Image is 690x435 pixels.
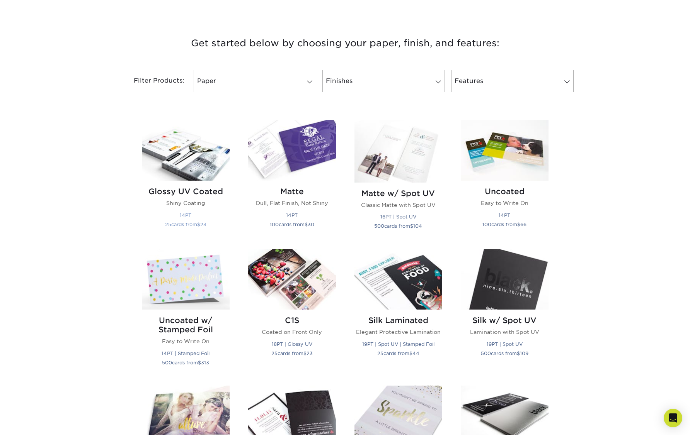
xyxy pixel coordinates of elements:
[162,350,210,356] small: 14PT | Stamped Foil
[482,222,526,227] small: cards from
[499,212,510,218] small: 14PT
[142,316,230,334] h2: Uncoated w/ Stamped Foil
[248,249,336,376] a: C1S Postcards C1S Coated on Front Only 18PT | Glossy UV 25cards from$23
[165,222,206,227] small: cards from
[461,328,549,336] p: Lamination with Spot UV
[481,350,528,356] small: cards from
[248,120,336,240] a: Matte Postcards Matte Dull, Flat Finish, Not Shiny 14PT 100cards from$30
[271,350,313,356] small: cards from
[194,70,316,92] a: Paper
[410,223,413,229] span: $
[520,222,526,227] span: 66
[305,222,308,227] span: $
[354,316,442,325] h2: Silk Laminated
[354,249,442,310] img: Silk Laminated Postcards
[165,222,171,227] span: 25
[354,249,442,376] a: Silk Laminated Postcards Silk Laminated Elegant Protective Lamination 19PT | Spot UV | Stamped Fo...
[451,70,574,92] a: Features
[142,120,230,181] img: Glossy UV Coated Postcards
[322,70,445,92] a: Finishes
[461,120,549,240] a: Uncoated Postcards Uncoated Easy to Write On 14PT 100cards from$66
[142,249,230,310] img: Uncoated w/ Stamped Foil Postcards
[248,328,336,336] p: Coated on Front Only
[412,350,419,356] span: 44
[200,222,206,227] span: 23
[374,223,422,229] small: cards from
[142,120,230,240] a: Glossy UV Coated Postcards Glossy UV Coated Shiny Coating 14PT 25cards from$23
[664,409,682,427] div: Open Intercom Messenger
[354,189,442,198] h2: Matte w/ Spot UV
[248,316,336,325] h2: C1S
[198,360,201,366] span: $
[362,341,434,347] small: 19PT | Spot UV | Stamped Foil
[461,249,549,376] a: Silk w/ Spot UV Postcards Silk w/ Spot UV Lamination with Spot UV 19PT | Spot UV 500cards from$109
[197,222,200,227] span: $
[113,70,191,92] div: Filter Products:
[142,187,230,196] h2: Glossy UV Coated
[248,199,336,207] p: Dull, Flat Finish, Not Shiny
[520,350,528,356] span: 109
[308,222,314,227] span: 30
[272,341,312,347] small: 18PT | Glossy UV
[119,26,571,61] h3: Get started below by choosing your paper, finish, and features:
[270,222,279,227] span: 100
[517,222,520,227] span: $
[413,223,422,229] span: 104
[482,222,491,227] span: 100
[374,223,384,229] span: 500
[481,350,491,356] span: 500
[270,222,314,227] small: cards from
[354,328,442,336] p: Elegant Protective Lamination
[142,199,230,207] p: Shiny Coating
[201,360,209,366] span: 313
[271,350,278,356] span: 25
[461,187,549,196] h2: Uncoated
[248,120,336,181] img: Matte Postcards
[354,120,442,240] a: Matte w/ Spot UV Postcards Matte w/ Spot UV Classic Matte with Spot UV 16PT | Spot UV 500cards fr...
[307,350,313,356] span: 23
[461,120,549,181] img: Uncoated Postcards
[487,341,523,347] small: 19PT | Spot UV
[461,249,549,310] img: Silk w/ Spot UV Postcards
[142,337,230,345] p: Easy to Write On
[380,214,416,220] small: 16PT | Spot UV
[409,350,412,356] span: $
[162,360,172,366] span: 500
[354,120,442,183] img: Matte w/ Spot UV Postcards
[517,350,520,356] span: $
[461,316,549,325] h2: Silk w/ Spot UV
[303,350,307,356] span: $
[2,411,66,432] iframe: Google Customer Reviews
[248,187,336,196] h2: Matte
[461,199,549,207] p: Easy to Write On
[377,350,419,356] small: cards from
[142,249,230,376] a: Uncoated w/ Stamped Foil Postcards Uncoated w/ Stamped Foil Easy to Write On 14PT | Stamped Foil ...
[286,212,298,218] small: 14PT
[162,360,209,366] small: cards from
[248,249,336,310] img: C1S Postcards
[180,212,191,218] small: 14PT
[354,201,442,209] p: Classic Matte with Spot UV
[377,350,383,356] span: 25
